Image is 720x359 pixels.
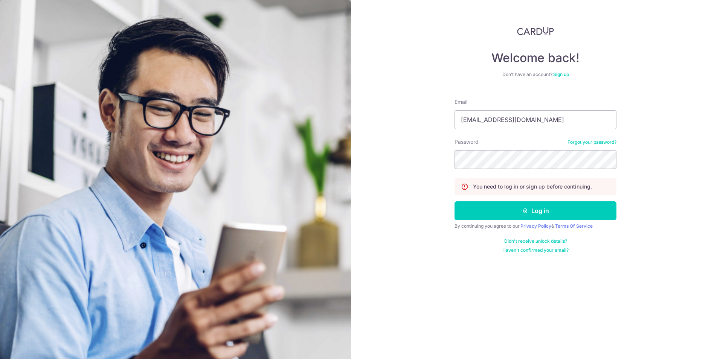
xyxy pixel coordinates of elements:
a: Sign up [553,71,569,77]
label: Password [455,138,479,146]
div: Don’t have an account? [455,71,616,78]
label: Email [455,98,467,106]
a: Privacy Policy [520,223,551,229]
a: Didn't receive unlock details? [504,238,567,244]
input: Enter your Email [455,110,616,129]
a: Haven't confirmed your email? [502,247,569,253]
p: You need to log in or sign up before continuing. [473,183,592,190]
div: By continuing you agree to our & [455,223,616,229]
a: Terms Of Service [555,223,593,229]
button: Log in [455,201,616,220]
a: Forgot your password? [567,139,616,145]
img: CardUp Logo [517,26,554,35]
h4: Welcome back! [455,50,616,65]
